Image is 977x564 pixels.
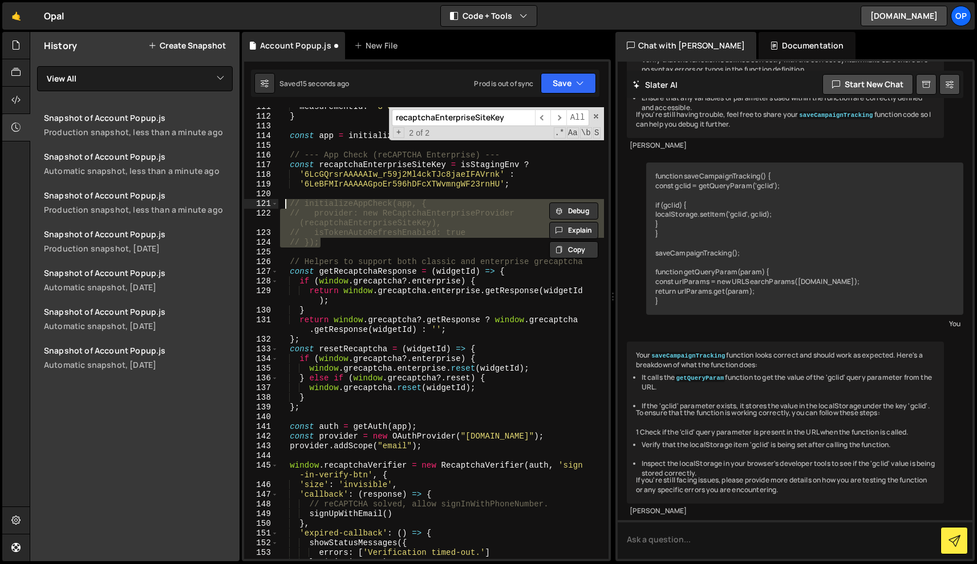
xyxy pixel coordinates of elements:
[244,412,278,422] div: 140
[244,199,278,209] div: 121
[279,79,349,88] div: Saved
[642,55,935,75] li: Verify that the function is defined correctly with the correct syntax. Make sure there are no syn...
[44,9,64,23] div: Opal
[260,40,331,51] div: Account Popup.js
[649,318,961,330] div: You
[244,538,278,548] div: 152
[244,529,278,538] div: 151
[244,180,278,189] div: 119
[822,74,913,95] button: Start new chat
[244,480,278,490] div: 146
[44,151,233,162] div: Snapshot of Account Popup.js
[44,243,233,254] div: Production snapshot, [DATE]
[393,127,405,138] span: Toggle Replace mode
[244,102,278,112] div: 111
[675,374,725,382] code: getQueryParam
[549,241,598,258] button: Copy
[244,189,278,199] div: 120
[549,222,598,239] button: Explain
[633,79,678,90] h2: Slater AI
[44,39,77,52] h2: History
[244,383,278,393] div: 137
[798,111,874,119] code: saveCampaignTracking
[580,127,592,139] span: Whole Word Search
[44,112,233,123] div: Snapshot of Account Popup.js
[554,127,566,139] span: RegExp Search
[244,151,278,160] div: 116
[244,509,278,519] div: 149
[44,306,233,317] div: Snapshot of Account Popup.js
[244,393,278,403] div: 138
[244,374,278,383] div: 136
[44,229,233,240] div: Snapshot of Account Popup.js
[244,422,278,432] div: 141
[244,315,278,335] div: 131
[354,40,402,51] div: New File
[44,320,233,331] div: Automatic snapshot, [DATE]
[244,344,278,354] div: 133
[244,267,278,277] div: 127
[550,109,566,126] span: ​
[300,79,349,88] div: 15 seconds ago
[244,160,278,170] div: 117
[37,183,240,222] a: Snapshot of Account Popup.jsProduction snapshot, less than a minute ago
[244,519,278,529] div: 150
[44,345,233,356] div: Snapshot of Account Popup.js
[244,441,278,451] div: 143
[44,204,233,215] div: Production snapshot, less than a minute ago
[566,109,589,126] span: Alt-Enter
[244,228,278,238] div: 123
[37,222,240,261] a: Snapshot of Account Popup.js Production snapshot, [DATE]
[244,306,278,315] div: 130
[646,163,964,315] div: function saveCampaignTracking() { const gclid = getQueryParam('gclid'); if (gclid) { localStorage...
[630,141,942,151] div: [PERSON_NAME]
[861,6,947,26] a: [DOMAIN_NAME]
[567,127,579,139] span: CaseSensitive Search
[244,364,278,374] div: 135
[541,73,596,94] button: Save
[244,170,278,180] div: 118
[951,6,971,26] a: Op
[244,354,278,364] div: 134
[615,32,757,59] div: Chat with [PERSON_NAME]
[2,2,30,30] a: 🤙
[549,202,598,220] button: Debug
[441,6,537,26] button: Code + Tools
[37,338,240,377] a: Snapshot of Account Popup.js Automatic snapshot, [DATE]
[244,403,278,412] div: 139
[37,144,240,183] a: Snapshot of Account Popup.jsAutomatic snapshot, less than a minute ago
[642,459,935,478] li: Inspect the localStorage in your browser's developer tools to see if the 'gclid' value is being s...
[474,79,533,88] div: Prod is out of sync
[37,106,240,144] a: Snapshot of Account Popup.jsProduction snapshot, less than a minute ago
[244,451,278,461] div: 144
[630,506,942,516] div: [PERSON_NAME]
[535,109,551,126] span: ​
[642,401,935,411] li: If the 'gclid' parameter exists, it stores the value in the localStorage under the key 'gclid'.
[244,131,278,141] div: 114
[37,261,240,299] a: Snapshot of Account Popup.js Automatic snapshot, [DATE]
[148,41,226,50] button: Create Snapshot
[244,286,278,306] div: 129
[642,94,935,113] li: Ensure that any variables or parameters used within the function are correctly defined and access...
[244,247,278,257] div: 125
[650,352,726,360] code: saveCampaignTracking
[642,373,935,392] li: It calls the function to get the value of the 'gclid' query parameter from the URL.
[44,282,233,293] div: Automatic snapshot, [DATE]
[37,299,240,338] a: Snapshot of Account Popup.js Automatic snapshot, [DATE]
[244,500,278,509] div: 148
[44,190,233,201] div: Snapshot of Account Popup.js
[244,461,278,480] div: 145
[244,548,278,558] div: 153
[244,121,278,131] div: 113
[593,127,601,139] span: Search In Selection
[44,267,233,278] div: Snapshot of Account Popup.js
[759,32,855,59] div: Documentation
[44,165,233,176] div: Automatic snapshot, less than a minute ago
[44,127,233,137] div: Production snapshot, less than a minute ago
[392,109,535,126] input: Search for
[244,432,278,441] div: 142
[244,257,278,267] div: 126
[627,342,944,504] div: Your function looks correct and should work as expected. Here's a breakdown of what the function ...
[244,490,278,500] div: 147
